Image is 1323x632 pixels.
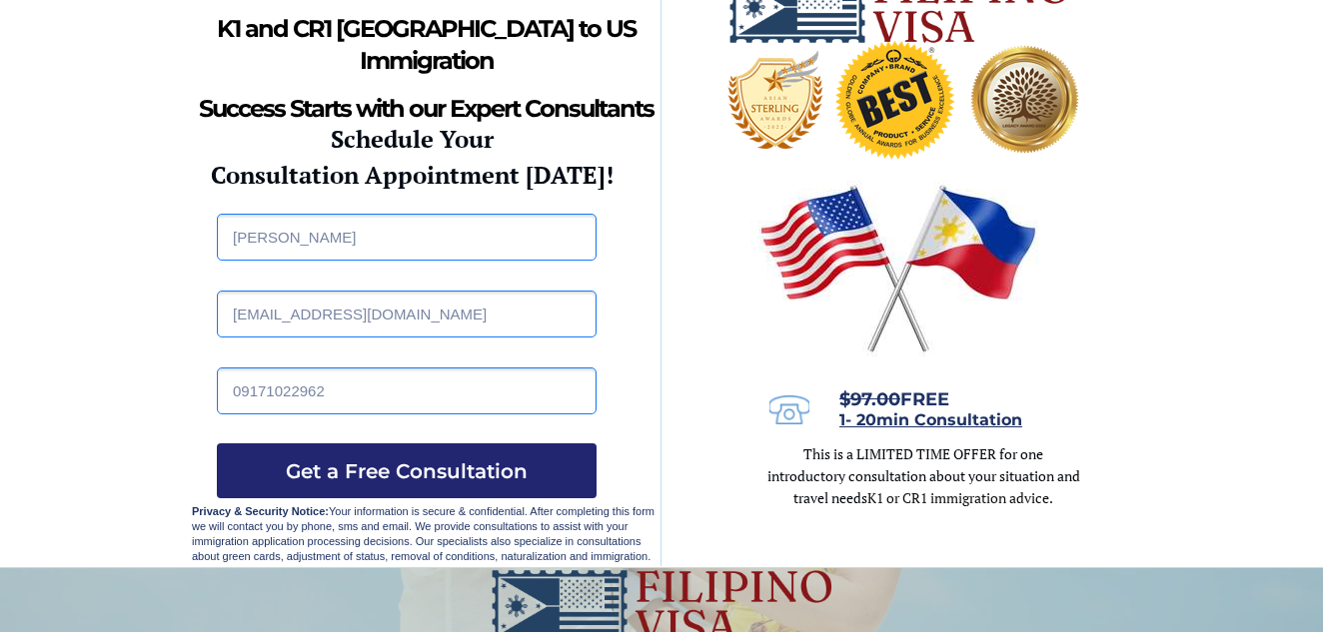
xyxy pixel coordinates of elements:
button: Get a Free Consultation [217,443,597,498]
strong: Schedule Your [331,123,494,155]
s: $97.00 [839,388,900,410]
input: Full Name [217,214,597,261]
strong: Privacy & Security Notice: [192,505,329,517]
span: 1- 20min Consultation [839,410,1022,429]
input: Email [217,291,597,337]
a: 1- 20min Consultation [839,412,1022,428]
span: This is a LIMITED TIME OFFER for one introductory consultation about your situation and travel needs [767,444,1080,507]
span: Your information is secure & confidential. After completing this form we will contact you by phon... [192,505,655,562]
strong: Success Starts with our Expert Consultants [199,94,654,123]
strong: Consultation Appointment [DATE]! [211,159,614,191]
span: K1 or CR1 immigration advice. [867,488,1053,507]
span: Get a Free Consultation [217,459,597,483]
strong: K1 and CR1 [GEOGRAPHIC_DATA] to US Immigration [217,14,636,75]
span: FREE [839,388,949,410]
input: Phone Number [217,367,597,414]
